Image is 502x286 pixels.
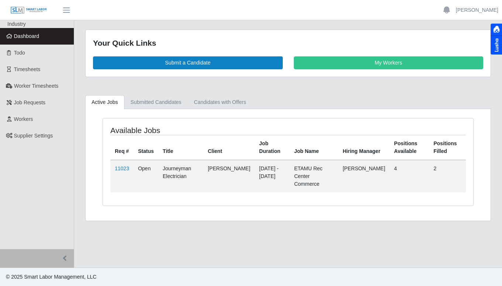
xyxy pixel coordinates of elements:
[158,160,203,192] td: Journeyman Electrician
[14,33,39,39] span: Dashboard
[93,56,283,69] a: Submit a Candidate
[290,135,338,160] th: Job Name
[456,6,498,14] a: [PERSON_NAME]
[255,160,290,192] td: [DATE] - [DATE]
[429,160,466,192] td: 2
[14,133,53,139] span: Supplier Settings
[14,83,58,89] span: Worker Timesheets
[85,95,124,109] a: Active Jobs
[290,160,338,192] td: ETAMU Rec Center Commerce
[124,95,188,109] a: Submitted Candidates
[188,95,252,109] a: Candidates with Offers
[294,56,484,69] a: My Workers
[338,135,389,160] th: Hiring Manager
[203,160,255,192] td: [PERSON_NAME]
[14,66,41,72] span: Timesheets
[255,135,290,160] th: Job Duration
[390,160,429,192] td: 4
[6,274,96,280] span: © 2025 Smart Labor Management, LLC
[110,126,252,135] h4: Available Jobs
[7,21,26,27] span: Industry
[93,37,483,49] div: Your Quick Links
[390,135,429,160] th: Positions Available
[14,100,46,105] span: Job Requests
[429,135,466,160] th: Positions Filled
[134,160,158,192] td: Open
[10,6,47,14] img: SLM Logo
[110,135,134,160] th: Req #
[14,50,25,56] span: Todo
[158,135,203,160] th: Title
[14,116,33,122] span: Workers
[203,135,255,160] th: Client
[115,165,129,171] a: 11023
[134,135,158,160] th: Status
[338,160,389,192] td: [PERSON_NAME]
